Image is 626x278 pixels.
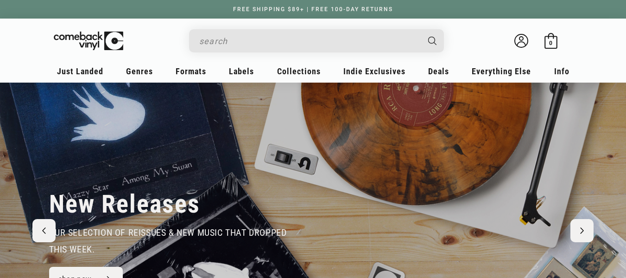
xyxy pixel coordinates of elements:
[428,66,449,76] span: Deals
[472,66,531,76] span: Everything Else
[126,66,153,76] span: Genres
[199,32,419,51] input: search
[277,66,321,76] span: Collections
[343,66,405,76] span: Indie Exclusives
[224,6,402,13] a: FREE SHIPPING $89+ | FREE 100-DAY RETURNS
[49,189,200,220] h2: New Releases
[57,66,103,76] span: Just Landed
[554,66,569,76] span: Info
[229,66,254,76] span: Labels
[420,29,445,52] button: Search
[49,227,287,255] span: our selection of reissues & new music that dropped this week.
[189,29,444,52] div: Search
[549,39,552,46] span: 0
[176,66,206,76] span: Formats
